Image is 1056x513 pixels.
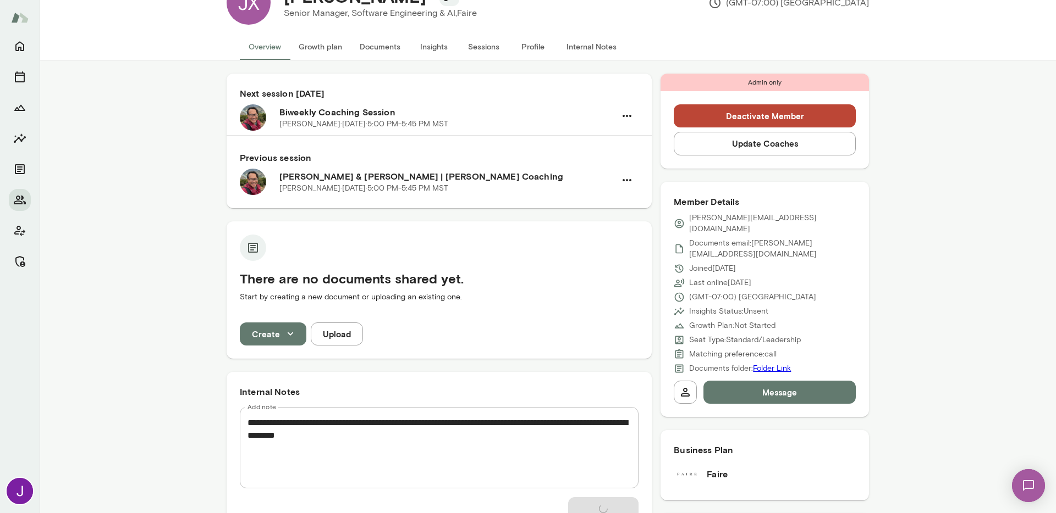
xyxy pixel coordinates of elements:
[279,105,615,119] h6: Biweekly Coaching Session
[9,158,31,180] button: Documents
[689,292,816,303] p: (GMT-07:00) [GEOGRAPHIC_DATA]
[7,478,33,504] img: Jocelyn Grodin
[9,66,31,88] button: Sessions
[290,34,351,60] button: Growth plan
[689,277,751,288] p: Last online [DATE]
[279,183,448,194] p: [PERSON_NAME] · [DATE] · 5:00 PM-5:45 PM MST
[459,34,508,60] button: Sessions
[240,34,290,60] button: Overview
[508,34,558,60] button: Profile
[689,334,801,345] p: Seat Type: Standard/Leadership
[674,443,856,456] h6: Business Plan
[689,213,856,235] p: [PERSON_NAME][EMAIL_ADDRESS][DOMAIN_NAME]
[558,34,625,60] button: Internal Notes
[240,292,639,303] p: Start by creating a new document or uploading an existing one.
[689,306,768,317] p: Insights Status: Unsent
[240,87,639,100] h6: Next session [DATE]
[9,35,31,57] button: Home
[9,97,31,119] button: Growth Plan
[689,238,856,260] p: Documents email: [PERSON_NAME][EMAIL_ADDRESS][DOMAIN_NAME]
[9,189,31,211] button: Members
[311,322,363,345] button: Upload
[240,385,639,398] h6: Internal Notes
[409,34,459,60] button: Insights
[689,320,776,331] p: Growth Plan: Not Started
[240,151,639,164] h6: Previous session
[753,364,791,373] a: Folder Link
[240,270,639,287] h5: There are no documents shared yet.
[674,132,856,155] button: Update Coaches
[9,220,31,242] button: Client app
[661,74,869,91] div: Admin only
[707,467,728,481] h6: Faire
[689,363,791,374] p: Documents folder:
[351,34,409,60] button: Documents
[248,402,276,411] label: Add note
[284,7,477,20] p: Senior Manager, Software Engineering & AI, Faire
[674,195,856,208] h6: Member Details
[240,322,306,345] button: Create
[9,127,31,149] button: Insights
[9,250,31,272] button: Manage
[11,7,29,28] img: Mento
[279,119,448,130] p: [PERSON_NAME] · [DATE] · 5:00 PM-5:45 PM MST
[689,349,777,360] p: Matching preference: call
[689,263,736,274] p: Joined [DATE]
[674,104,856,127] button: Deactivate Member
[703,381,856,404] button: Message
[279,170,615,183] h6: [PERSON_NAME] & [PERSON_NAME] | [PERSON_NAME] Coaching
